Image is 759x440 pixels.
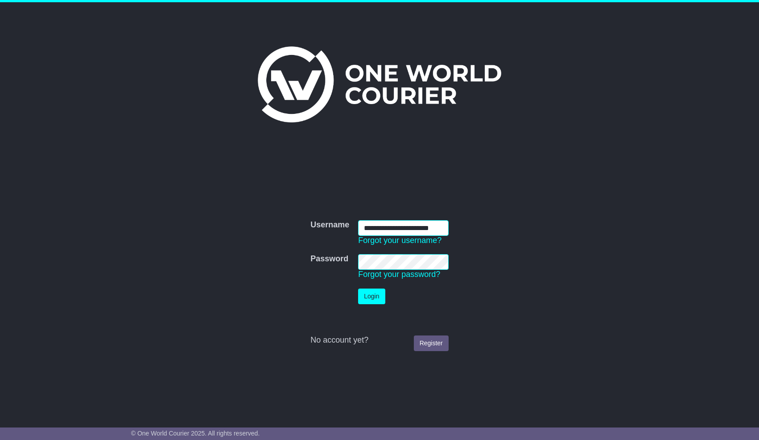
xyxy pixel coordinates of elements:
[131,430,260,437] span: © One World Courier 2025. All rights reserved.
[310,254,348,264] label: Password
[310,335,449,345] div: No account yet?
[358,236,441,245] a: Forgot your username?
[310,220,349,230] label: Username
[414,335,449,351] a: Register
[358,270,440,279] a: Forgot your password?
[358,289,385,304] button: Login
[258,46,501,122] img: One World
